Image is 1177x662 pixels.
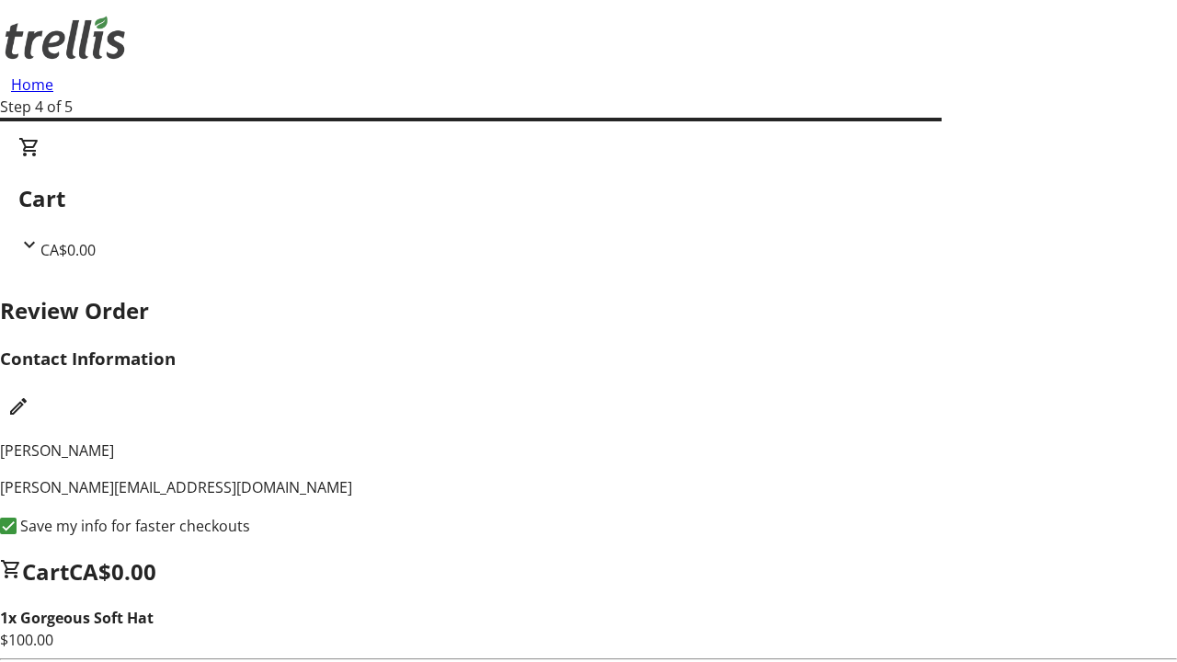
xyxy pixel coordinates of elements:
[69,556,156,587] span: CA$0.00
[18,136,1159,261] div: CartCA$0.00
[17,515,250,537] label: Save my info for faster checkouts
[40,240,96,260] span: CA$0.00
[22,556,69,587] span: Cart
[18,182,1159,215] h2: Cart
